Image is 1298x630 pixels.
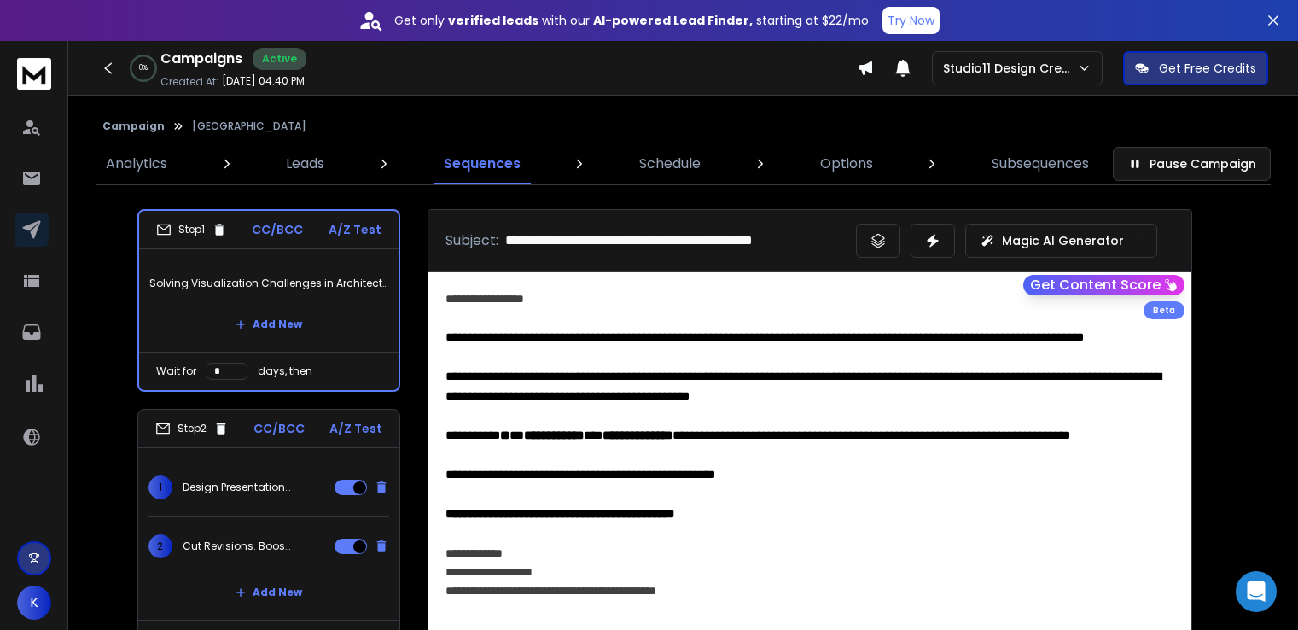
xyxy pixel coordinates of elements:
[160,49,242,69] h1: Campaigns
[1123,51,1268,85] button: Get Free Credits
[155,421,229,436] div: Step 2
[96,143,178,184] a: Analytics
[222,74,305,88] p: [DATE] 04:40 PM
[222,307,316,341] button: Add New
[160,75,218,89] p: Created At:
[1144,301,1184,319] div: Beta
[943,60,1077,77] p: Studio11 Design Creative
[329,420,382,437] p: A/Z Test
[629,143,711,184] a: Schedule
[448,12,538,29] strong: verified leads
[820,154,873,174] p: Options
[888,12,934,29] p: Try Now
[252,221,303,238] p: CC/BCC
[434,143,531,184] a: Sequences
[1023,275,1184,295] button: Get Content Score
[593,12,753,29] strong: AI-powered Lead Finder,
[253,48,306,70] div: Active
[192,120,306,133] p: [GEOGRAPHIC_DATA]
[148,475,172,499] span: 1
[444,154,521,174] p: Sequences
[156,222,227,237] div: Step 1
[156,365,196,378] p: Wait for
[286,154,324,174] p: Leads
[992,154,1089,174] p: Subsequences
[258,365,312,378] p: days, then
[1236,571,1277,612] div: Open Intercom Messenger
[17,586,51,620] button: K
[445,230,498,251] p: Subject:
[981,143,1099,184] a: Subsequences
[148,534,172,558] span: 2
[149,260,388,307] p: Solving Visualization Challenges in Architecture
[965,224,1157,258] button: Magic AI Generator
[253,420,305,437] p: CC/BCC
[183,540,292,553] p: Cut Revisions. Boost Approvals.
[1002,232,1124,249] p: Magic AI Generator
[810,143,883,184] a: Options
[102,120,165,133] button: Campaign
[329,221,381,238] p: A/Z Test
[222,575,316,610] button: Add New
[139,63,148,73] p: 0 %
[1113,147,1271,181] button: Pause Campaign
[394,12,869,29] p: Get only with our starting at $22/mo
[639,154,701,174] p: Schedule
[183,481,292,494] p: Design Presentations Clients Don’t Forget
[1159,60,1256,77] p: Get Free Credits
[106,154,167,174] p: Analytics
[137,209,400,392] li: Step1CC/BCCA/Z TestSolving Visualization Challenges in ArchitectureAdd NewWait fordays, then
[276,143,335,184] a: Leads
[882,7,940,34] button: Try Now
[17,58,51,90] img: logo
